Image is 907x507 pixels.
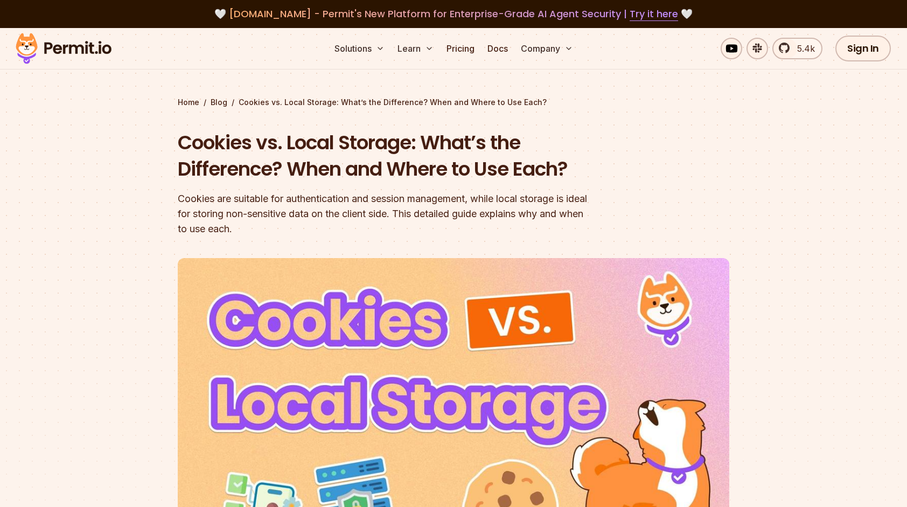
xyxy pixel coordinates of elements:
span: 5.4k [791,42,815,55]
button: Solutions [330,38,389,59]
a: Blog [211,97,227,108]
span: [DOMAIN_NAME] - Permit's New Platform for Enterprise-Grade AI Agent Security | [229,7,678,20]
a: Pricing [442,38,479,59]
img: Permit logo [11,30,116,67]
button: Company [517,38,577,59]
a: Try it here [630,7,678,21]
a: Home [178,97,199,108]
a: Sign In [835,36,891,61]
a: 5.4k [772,38,822,59]
div: 🤍 🤍 [26,6,881,22]
div: / / [178,97,729,108]
button: Learn [393,38,438,59]
h1: Cookies vs. Local Storage: What’s the Difference? When and Where to Use Each? [178,129,591,183]
a: Docs [483,38,512,59]
div: Cookies are suitable for authentication and session management, while local storage is ideal for ... [178,191,591,237]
